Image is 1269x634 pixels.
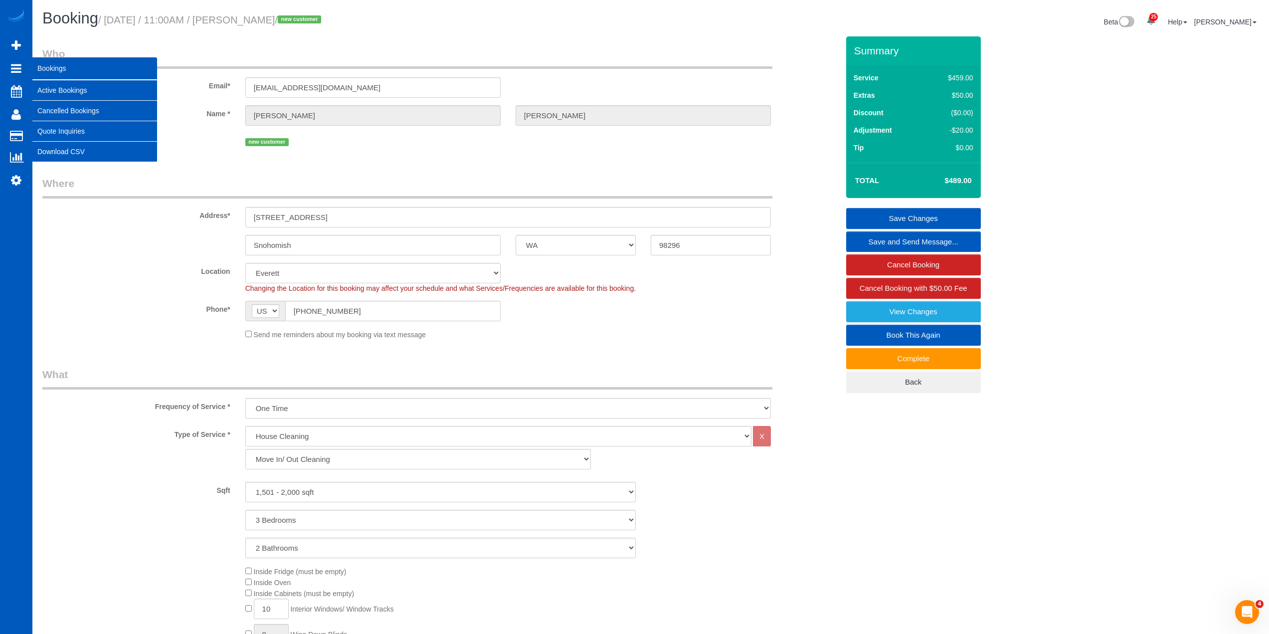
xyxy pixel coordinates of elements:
[1235,600,1259,624] iframe: Intercom live chat
[846,301,981,322] a: View Changes
[42,176,772,199] legend: Where
[854,108,884,118] label: Discount
[854,73,879,83] label: Service
[1104,18,1135,26] a: Beta
[516,105,771,126] input: Last Name*
[32,142,157,162] a: Download CSV
[927,73,973,83] div: $459.00
[245,284,636,292] span: Changing the Location for this booking may affect your schedule and what Services/Frequencies are...
[35,398,238,412] label: Frequency of Service *
[1149,13,1158,21] span: 25
[290,605,393,613] span: Interior Windows/ Window Tracks
[6,10,26,24] img: Automaid Logo
[254,331,426,339] span: Send me reminders about my booking via text message
[35,263,238,276] label: Location
[927,125,973,135] div: -$20.00
[254,579,291,587] span: Inside Oven
[927,90,973,100] div: $50.00
[35,301,238,314] label: Phone*
[42,46,772,69] legend: Who
[846,231,981,252] a: Save and Send Message...
[254,568,347,576] span: Inside Fridge (must be empty)
[278,15,321,23] span: new customer
[32,80,157,100] a: Active Bookings
[275,14,324,25] span: /
[32,80,157,162] ul: Bookings
[245,138,289,146] span: new customer
[846,372,981,393] a: Back
[846,208,981,229] a: Save Changes
[1256,600,1264,608] span: 4
[914,177,971,185] h4: $489.00
[927,108,973,118] div: ($0.00)
[855,176,880,185] strong: Total
[32,57,157,80] span: Bookings
[651,235,771,255] input: Zip Code*
[1118,16,1134,29] img: New interface
[32,101,157,121] a: Cancelled Bookings
[98,14,324,25] small: / [DATE] / 11:00AM / [PERSON_NAME]
[42,367,772,390] legend: What
[32,121,157,141] a: Quote Inquiries
[1194,18,1257,26] a: [PERSON_NAME]
[846,254,981,275] a: Cancel Booking
[854,90,875,100] label: Extras
[846,278,981,299] a: Cancel Booking with $50.00 Fee
[254,590,355,598] span: Inside Cabinets (must be empty)
[35,207,238,220] label: Address*
[42,9,98,27] span: Booking
[245,105,501,126] input: First Name*
[846,348,981,369] a: Complete
[1141,10,1161,32] a: 25
[860,284,967,292] span: Cancel Booking with $50.00 Fee
[1168,18,1187,26] a: Help
[245,235,501,255] input: City*
[285,301,501,321] input: Phone*
[854,125,892,135] label: Adjustment
[854,45,976,56] h3: Summary
[846,325,981,346] a: Book This Again
[854,143,864,153] label: Tip
[245,77,501,98] input: Email*
[35,426,238,439] label: Type of Service *
[35,482,238,495] label: Sqft
[927,143,973,153] div: $0.00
